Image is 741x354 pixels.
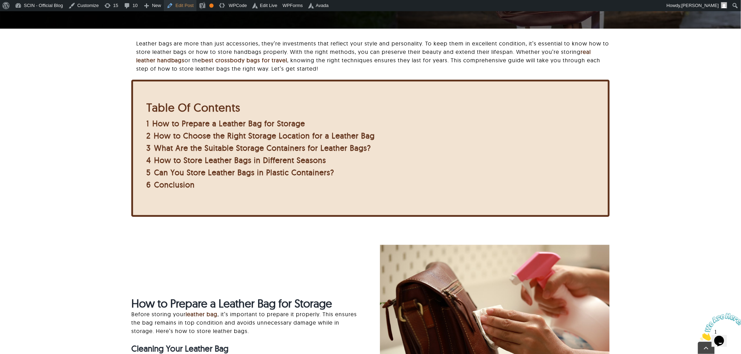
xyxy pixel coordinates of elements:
[146,155,326,165] a: 4 How to Store Leather Bags in Different Seasons
[146,131,375,141] a: 2 How to Choose the Right Storage Location for a Leather Bag
[154,131,375,141] span: How to Choose the Right Storage Location for a Leather Bag
[209,3,214,8] div: OK
[146,119,149,128] span: 1
[146,143,371,153] a: 3 What Are the Suitable Storage Containers for Leather Bags?
[146,119,305,128] a: 1 How to Prepare a Leather Bag for Storage
[3,3,46,30] img: Chat attention grabber
[146,168,334,177] a: 5 Can You Store Leather Bags in Plastic Containers?
[681,3,719,8] span: [PERSON_NAME]
[3,3,6,9] span: 1
[202,57,288,64] a: best crossbody bags for travel
[131,296,332,310] strong: How to Prepare a Leather Bag for Storage
[131,343,229,354] strong: Cleaning Your Leather Bag
[146,143,151,153] span: 3
[131,310,361,335] p: Before storing your , it’s important to prepare it properly. This ensures the bag remains in top ...
[698,310,741,344] iframe: chat widget
[146,180,151,190] span: 6
[154,168,334,177] span: Can You Store Leather Bags in Plastic Containers?
[186,311,217,318] a: leather bag
[136,39,610,73] p: Leather bags are more than just accessories, they’re investments that reflect your style and pers...
[146,131,151,141] span: 2
[146,168,151,177] span: 5
[146,180,195,190] a: 6 Conclusion
[154,143,371,153] span: What Are the Suitable Storage Containers for Leather Bags?
[154,180,195,190] span: Conclusion
[146,100,240,114] b: Table Of Contents
[152,119,305,128] span: How to Prepare a Leather Bag for Storage
[146,155,151,165] span: 4
[154,155,326,165] span: How to Store Leather Bags in Different Seasons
